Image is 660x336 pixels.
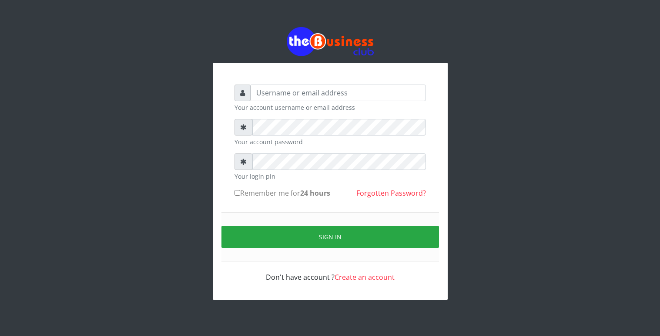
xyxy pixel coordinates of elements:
[235,261,426,282] div: Don't have account ?
[300,188,330,198] b: 24 hours
[221,226,439,248] button: Sign in
[356,188,426,198] a: Forgotten Password?
[335,272,395,282] a: Create an account
[235,103,426,112] small: Your account username or email address
[235,190,240,196] input: Remember me for24 hours
[251,85,426,101] input: Username or email address
[235,172,426,181] small: Your login pin
[235,137,426,146] small: Your account password
[235,188,330,198] label: Remember me for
